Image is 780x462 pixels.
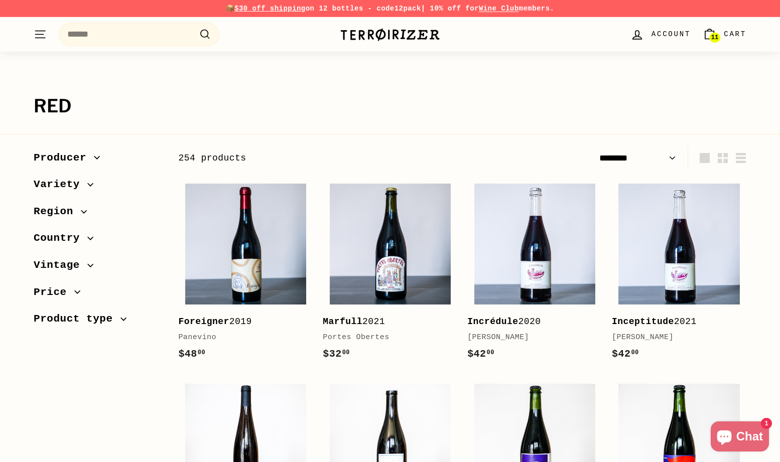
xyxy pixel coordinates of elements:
sup: 00 [487,349,494,356]
sup: 00 [198,349,205,356]
a: Cart [697,20,752,49]
b: Foreigner [178,317,229,327]
h1: Red [34,96,746,116]
div: [PERSON_NAME] [612,332,736,344]
div: 2021 [612,315,736,329]
span: $48 [178,348,205,360]
span: $30 off shipping [234,5,306,13]
b: Incrédule [467,317,518,327]
div: Panevino [178,332,303,344]
div: Portes Obertes [323,332,447,344]
sup: 00 [631,349,638,356]
button: Variety [34,174,162,201]
button: Region [34,201,162,228]
span: Variety [34,176,87,193]
a: Marfull2021Portes Obertes [323,177,457,372]
b: Inceptitude [612,317,674,327]
div: [PERSON_NAME] [467,332,592,344]
b: Marfull [323,317,362,327]
div: 2019 [178,315,303,329]
span: $42 [612,348,639,360]
span: Region [34,203,81,220]
p: 📦 on 12 bottles - code | 10% off for members. [34,3,746,14]
div: 2021 [323,315,447,329]
a: Foreigner2019Panevino [178,177,313,372]
div: 254 products [178,151,462,166]
span: Vintage [34,257,87,274]
button: Producer [34,147,162,174]
a: Wine Club [479,5,519,13]
span: Account [652,29,691,40]
span: $32 [323,348,350,360]
span: Cart [724,29,746,40]
sup: 00 [342,349,350,356]
span: Price [34,284,74,301]
span: Product type [34,311,120,328]
a: Incrédule2020[PERSON_NAME] [467,177,602,372]
div: 2020 [467,315,592,329]
span: 11 [711,34,718,41]
button: Vintage [34,254,162,281]
button: Product type [34,308,162,335]
a: Inceptitude2021[PERSON_NAME] [612,177,746,372]
button: Price [34,281,162,309]
a: Account [624,20,697,49]
span: Producer [34,149,94,167]
inbox-online-store-chat: Shopify online store chat [708,421,772,454]
strong: 12pack [395,5,421,13]
span: Country [34,230,87,247]
span: $42 [467,348,494,360]
button: Country [34,227,162,254]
